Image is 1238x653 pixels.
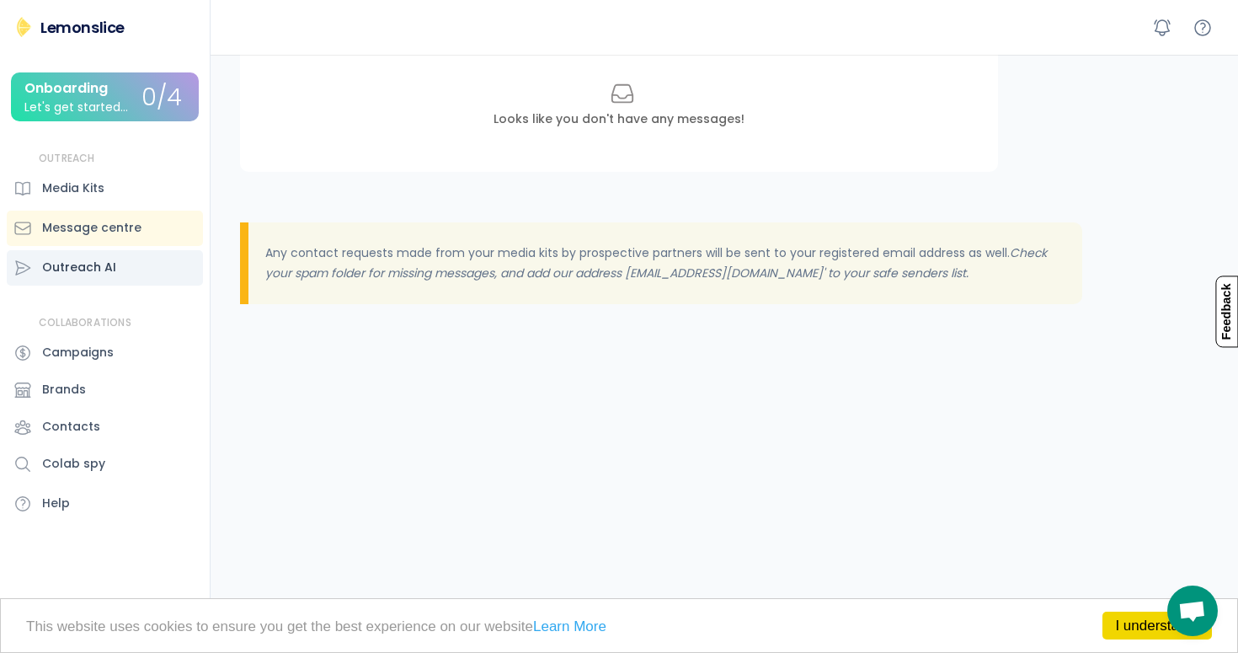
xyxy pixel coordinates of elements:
img: Lemonslice [13,17,34,37]
div: Campaigns [42,344,114,361]
div: Media Kits [42,179,104,197]
div: Colab spy [42,455,105,473]
div: Outreach AI [42,259,116,276]
div: Onboarding [24,81,108,96]
a: I understand! [1102,612,1212,640]
div: OUTREACH [39,152,95,166]
em: Check your spam folder for missing messages, and add our address [EMAIL_ADDRESS][DOMAIN_NAME]' to... [265,244,1050,281]
div: Contacts [42,418,100,436]
div: Brands [42,381,86,399]
div: Looks like you don't have any messages! [494,111,744,128]
a: Open chat [1167,586,1218,636]
a: Learn More [533,618,606,634]
div: Help [42,495,70,512]
div: Any contact requests made from your media kits by prospective partners will be sent to your regis... [248,222,1082,305]
div: Let's get started... [24,101,128,114]
div: Lemonslice [40,17,125,38]
div: Message centre [42,219,141,237]
div: COLLABORATIONS [39,316,131,330]
div: 0/4 [141,85,182,111]
p: This website uses cookies to ensure you get the best experience on our website [26,619,1212,634]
